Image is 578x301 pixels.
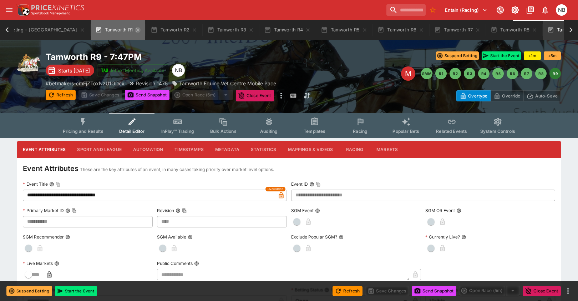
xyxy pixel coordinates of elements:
button: Sport and League [71,141,127,158]
button: No Bookmarks [427,4,438,16]
div: split button [172,90,233,100]
button: SGM Event [315,208,320,213]
button: Overtype [456,90,491,101]
button: R6 [507,68,518,79]
button: R8 [535,68,547,79]
button: Override [490,90,523,101]
p: Revision [157,207,174,214]
button: Copy To Clipboard [182,208,187,213]
span: Detail Editor [119,129,144,134]
button: Toggle light/dark mode [509,4,522,16]
span: Related Events [436,129,467,134]
button: R1 [435,68,447,79]
p: Override [502,92,520,100]
p: Live Markets [23,260,53,266]
button: more [564,287,572,295]
button: SMM [421,68,432,79]
button: Suspend Betting [436,51,479,60]
h4: Event Attributes [23,164,78,173]
img: PriceKinetics Logo [16,3,30,17]
button: Event Attributes [17,141,71,158]
span: Pricing and Results [63,129,103,134]
div: Edit Meeting [401,66,415,81]
button: open drawer [3,4,16,16]
button: R3 [464,68,475,79]
img: jetbet-logo.svg [101,67,108,74]
span: Popular Bets [392,129,419,134]
button: Documentation [524,4,537,16]
button: Tamworth R3 [203,20,258,40]
button: Refresh [46,90,76,100]
button: R9 [549,68,561,79]
button: Copy To Clipboard [316,182,321,187]
button: Markets [371,141,404,158]
button: Copy To Clipboard [72,208,77,213]
h2: Copy To Clipboard [46,51,303,62]
p: Starts [DATE] [58,67,90,74]
button: Connected to PK [494,4,507,16]
span: InPlay™ Trading [161,129,194,134]
button: Public Comments [194,261,199,266]
button: Currently Live? [461,235,466,240]
div: Nicole Brown [556,4,567,16]
button: Primary Market IDCopy To Clipboard [65,208,70,213]
span: Overridden [268,187,283,191]
button: Tamworth R7 [430,20,485,40]
button: Jetbet Meeting Available [97,64,169,76]
button: Automation [127,141,169,158]
p: Exclude Popular SGM? [291,234,337,240]
p: SGM OR Event [425,207,455,214]
nav: pagination navigation [421,68,561,79]
p: Copy To Clipboard [46,80,125,87]
p: Tamworth Equine Vet Centre Mobile Pace [179,80,276,87]
span: Racing [353,129,367,134]
input: search [386,4,426,16]
button: Refresh [333,286,362,296]
button: R5 [492,68,504,79]
button: Metadata [209,141,245,158]
button: Send Snapshot [412,286,456,296]
button: Statistics [245,141,282,158]
button: Tamworth R1 [91,20,145,40]
button: Suspend Betting [6,286,52,296]
button: Start the Event [482,51,521,60]
button: more [277,90,285,101]
div: Nicole Brown [172,64,185,77]
div: Tamworth Equine Vet Centre Mobile Pace [172,80,276,87]
button: Tamworth R2 [146,20,202,40]
p: Primary Market ID [23,207,64,214]
button: Copy To Clipboard [56,182,61,187]
button: Notifications [539,4,552,16]
button: Exclude Popular SGM? [339,235,344,240]
button: Event IDCopy To Clipboard [309,182,314,187]
img: harness_racing.png [17,51,40,74]
span: System Controls [480,129,515,134]
button: Tamworth R4 [260,20,315,40]
button: Event TitleCopy To Clipboard [49,182,54,187]
button: +5m [544,51,561,60]
p: Currently Live? [425,234,460,240]
button: Send Snapshot [125,90,169,100]
button: Meeting - Tamworth [1,20,89,40]
div: split button [459,286,520,296]
button: SGM Available [188,235,193,240]
p: Revision 1475 [136,80,168,87]
button: Close Event [523,286,561,296]
button: Start the Event [55,286,97,296]
button: Live Markets [54,261,59,266]
button: Nicole Brown [554,2,569,18]
p: These are the key attributes of an event, in many cases taking priority over market level options. [80,166,274,173]
span: Auditing [260,129,278,134]
div: Start From [456,90,561,101]
button: Select Tenant [441,4,492,16]
p: SGM Available [157,234,186,240]
button: Close Event [236,90,274,101]
button: Timestamps [169,141,209,158]
button: R4 [478,68,490,79]
button: Mappings & Videos [282,141,339,158]
p: Event ID [291,181,308,187]
button: Tamworth R6 [373,20,429,40]
img: Sportsbook Management [31,12,70,15]
button: R7 [521,68,532,79]
span: Bulk Actions [210,129,237,134]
